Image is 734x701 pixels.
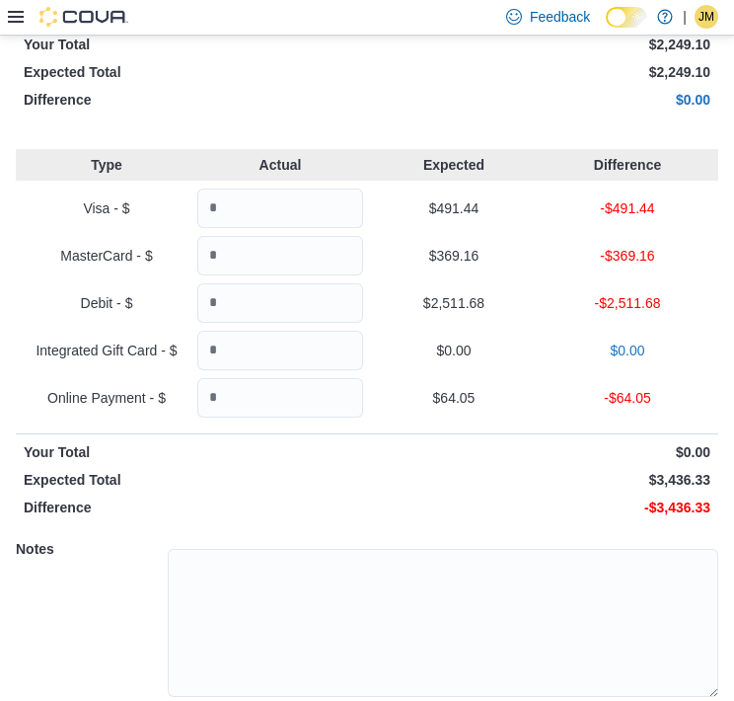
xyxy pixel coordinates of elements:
[545,155,710,175] p: Difference
[197,331,363,370] input: Quantity
[606,28,607,29] span: Dark Mode
[545,341,710,360] p: $0.00
[24,388,189,408] p: Online Payment - $
[197,378,363,418] input: Quantity
[545,198,710,218] p: -$491.44
[683,5,687,29] p: |
[545,293,710,313] p: -$2,511.68
[24,246,189,266] p: MasterCard - $
[695,5,718,29] div: James Mussellam
[371,198,537,218] p: $491.44
[698,5,714,29] span: JM
[197,283,363,323] input: Quantity
[371,470,710,490] p: $3,436.33
[16,529,164,569] h5: Notes
[371,341,537,360] p: $0.00
[371,62,710,82] p: $2,249.10
[197,236,363,275] input: Quantity
[24,442,363,462] p: Your Total
[24,198,189,218] p: Visa - $
[24,498,363,517] p: Difference
[24,35,363,54] p: Your Total
[545,246,710,266] p: -$369.16
[371,155,537,175] p: Expected
[606,7,647,28] input: Dark Mode
[530,7,590,27] span: Feedback
[24,293,189,313] p: Debit - $
[545,388,710,408] p: -$64.05
[371,498,710,517] p: -$3,436.33
[371,442,710,462] p: $0.00
[197,189,363,228] input: Quantity
[371,246,537,266] p: $369.16
[371,35,710,54] p: $2,249.10
[371,293,537,313] p: $2,511.68
[371,90,710,110] p: $0.00
[371,388,537,408] p: $64.05
[24,62,363,82] p: Expected Total
[24,341,189,360] p: Integrated Gift Card - $
[24,470,363,490] p: Expected Total
[24,155,189,175] p: Type
[39,7,128,27] img: Cova
[24,90,363,110] p: Difference
[197,155,363,175] p: Actual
